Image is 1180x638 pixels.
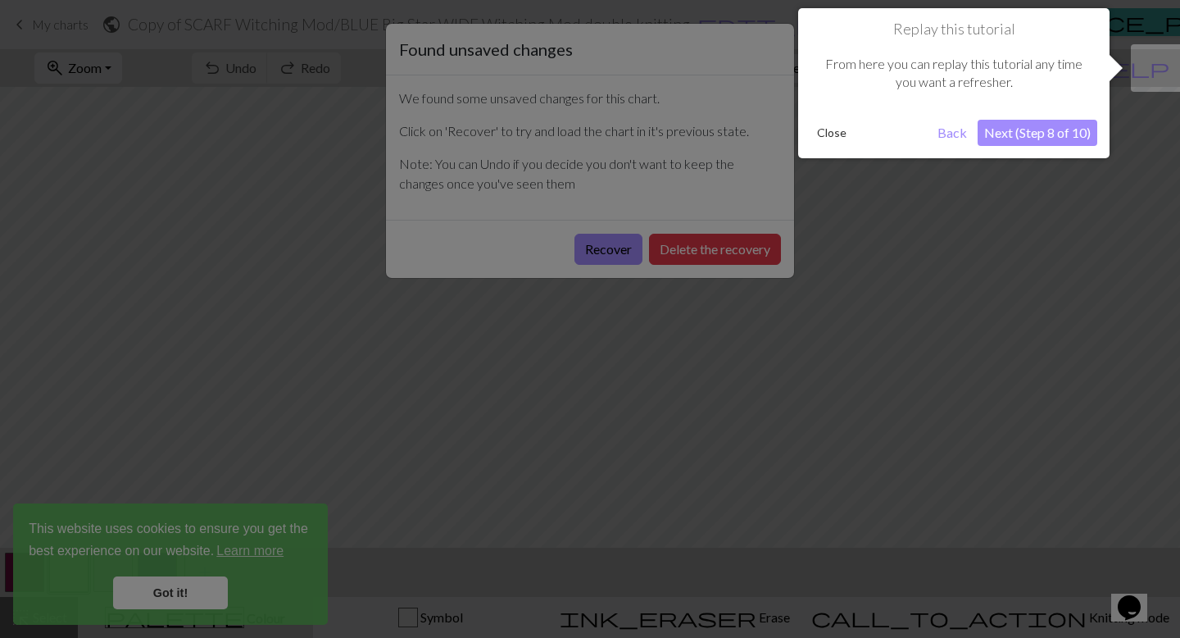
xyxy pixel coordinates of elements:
[810,121,853,145] button: Close
[798,8,1110,158] div: Replay this tutorial
[931,120,973,146] button: Back
[978,120,1097,146] button: Next (Step 8 of 10)
[810,21,1097,39] h1: Replay this tutorial
[810,39,1097,108] div: From here you can replay this tutorial any time you want a refresher.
